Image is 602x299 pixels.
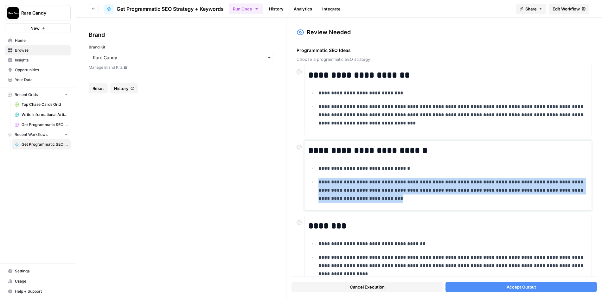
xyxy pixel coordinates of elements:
[110,83,138,93] button: History
[350,284,385,290] span: Cancel Execution
[89,30,273,39] div: Brand
[104,4,224,14] a: Get Programmatic SEO Strategy + Keywords
[22,122,68,128] span: Get Programmatic SEO Keyword Ideas
[291,282,443,292] button: Cancel Execution
[21,10,60,16] span: Rare Candy
[525,6,537,12] span: Share
[89,65,273,70] a: Manage Brand Kits
[297,47,592,54] span: Programmatic SEO Ideas
[89,44,273,50] label: Brand Kit
[5,5,71,21] button: Workspace: Rare Candy
[5,130,71,139] button: Recent Workflows
[114,85,129,92] span: History
[30,25,40,31] span: New
[5,266,71,276] a: Settings
[15,38,68,43] span: Home
[15,57,68,63] span: Insights
[15,92,38,98] span: Recent Grids
[22,142,68,147] span: Get Programmatic SEO Strategy + Keywords
[549,4,589,14] a: Edit Workflow
[12,139,71,149] a: Get Programmatic SEO Strategy + Keywords
[553,6,580,12] span: Edit Workflow
[15,278,68,284] span: Usage
[307,28,351,37] h2: Review Needed
[297,56,592,62] span: Choose a programmatic SEO strategy
[5,65,71,75] a: Opportunities
[15,289,68,294] span: Help + Support
[5,55,71,65] a: Insights
[93,54,269,61] input: Rare Candy
[22,112,68,118] span: Write Informational Articles
[89,83,108,93] button: Reset
[7,7,19,19] img: Rare Candy Logo
[5,35,71,46] a: Home
[5,286,71,296] button: Help + Support
[93,85,104,92] span: Reset
[15,132,48,137] span: Recent Workflows
[5,90,71,99] button: Recent Grids
[516,4,546,14] button: Share
[22,102,68,107] span: Top Chase Cards Grid
[318,4,344,14] a: Integrate
[5,75,71,85] a: Your Data
[507,284,536,290] span: Accept Output
[15,48,68,53] span: Browse
[265,4,287,14] a: History
[445,282,597,292] button: Accept Output
[5,45,71,55] a: Browse
[12,99,71,110] a: Top Chase Cards Grid
[12,120,71,130] a: Get Programmatic SEO Keyword Ideas
[15,268,68,274] span: Settings
[12,110,71,120] a: Write Informational Articles
[5,23,71,33] button: New
[15,77,68,83] span: Your Data
[290,4,316,14] a: Analytics
[5,276,71,286] a: Usage
[15,67,68,73] span: Opportunities
[229,3,263,14] button: Run Once
[117,5,224,13] span: Get Programmatic SEO Strategy + Keywords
